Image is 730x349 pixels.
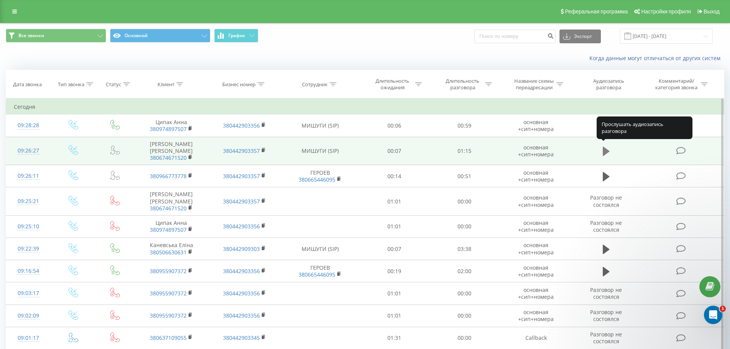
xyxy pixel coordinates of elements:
[281,115,359,137] td: МИШУГИ (SIP)
[281,238,359,260] td: МИШУГИ (SIP)
[150,267,187,275] a: 380955907372
[499,187,572,216] td: основная +сип+номера
[590,286,622,300] span: Разговор не состоялся
[372,78,413,91] div: Длительность ожидания
[223,245,260,252] a: 380442909303
[359,305,430,327] td: 01:01
[590,308,622,323] span: Разговор не состоялся
[430,282,500,305] td: 00:00
[157,81,174,88] div: Клиент
[14,264,43,279] div: 09:16:54
[150,249,187,256] a: 380506630631
[430,238,500,260] td: 03:38
[641,8,691,15] span: Настройки профиля
[499,282,572,305] td: основная +сип+номера
[223,172,260,180] a: 380442903357
[359,165,430,187] td: 00:14
[513,78,554,91] div: Название схемы переадресации
[150,312,187,319] a: 380955907372
[299,271,335,278] a: 380665446095
[106,81,121,88] div: Статус
[590,219,622,233] span: Разговор не состоялся
[18,33,44,39] span: Все звонки
[359,327,430,349] td: 01:31
[223,198,260,205] a: 380442903357
[499,238,572,260] td: основная +сип+номера
[499,260,572,282] td: основная +сип+номера
[135,137,208,165] td: [PERSON_NAME] [PERSON_NAME]
[14,308,43,323] div: 09:02:09
[565,8,628,15] span: Реферальная программа
[430,165,500,187] td: 00:51
[14,118,43,133] div: 09:28:28
[589,54,724,62] a: Когда данные могут отличаться от других систем
[150,125,187,133] a: 380974897507
[14,219,43,234] div: 09:25:10
[359,282,430,305] td: 01:01
[359,260,430,282] td: 00:19
[110,29,210,43] button: Основной
[135,215,208,238] td: Ципак Анна
[281,260,359,282] td: ГЕРОЕВ
[499,165,572,187] td: основная +сип+номера
[499,137,572,165] td: основная +сип+номера
[559,29,601,43] button: Экспорт
[281,165,359,187] td: ГЕРОЕВ
[499,305,572,327] td: основная +сип+номера
[223,290,260,297] a: 380442903356
[584,78,633,91] div: Аудиозапись разговора
[135,238,208,260] td: Каневська Еліна
[430,115,500,137] td: 00:59
[302,81,328,88] div: Сотрудник
[14,241,43,256] div: 09:22:39
[14,143,43,158] div: 09:26:27
[6,29,106,43] button: Все звонки
[654,78,699,91] div: Комментарий/категория звонка
[6,99,724,115] td: Сегодня
[359,238,430,260] td: 00:07
[359,115,430,137] td: 00:06
[597,116,692,139] div: Прослушать аудиозапись разговора
[430,305,500,327] td: 00:00
[223,122,260,129] a: 380442903356
[228,33,245,38] span: График
[359,215,430,238] td: 01:01
[135,115,208,137] td: Ципак Анна
[359,187,430,216] td: 01:01
[499,215,572,238] td: основная +сип+номера
[13,81,42,88] div: Дата звонка
[223,147,260,154] a: 380442903357
[150,154,187,161] a: 380674671520
[430,215,500,238] td: 00:00
[150,226,187,233] a: 380974897507
[590,194,622,208] span: Разговор не состоялся
[704,306,722,324] iframe: Intercom live chat
[442,78,483,91] div: Длительность разговора
[499,327,572,349] td: Callback
[430,327,500,349] td: 00:00
[430,260,500,282] td: 02:00
[14,169,43,184] div: 09:26:11
[14,194,43,209] div: 09:25:21
[430,137,500,165] td: 01:15
[590,331,622,345] span: Разговор не состоялся
[223,223,260,230] a: 380442903356
[214,29,258,43] button: График
[150,205,187,212] a: 380674671520
[359,137,430,165] td: 00:07
[299,176,335,183] a: 380665446095
[223,312,260,319] a: 380442903356
[704,8,720,15] span: Выход
[223,267,260,275] a: 380442903356
[14,331,43,346] div: 09:01:17
[281,137,359,165] td: МИШУГИ (SIP)
[14,286,43,301] div: 09:03:17
[150,290,187,297] a: 380955907372
[720,306,726,312] span: 1
[150,172,187,180] a: 380966773778
[474,29,556,43] input: Поиск по номеру
[223,334,260,341] a: 380442903345
[430,187,500,216] td: 00:00
[222,81,256,88] div: Бизнес номер
[135,187,208,216] td: [PERSON_NAME] [PERSON_NAME]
